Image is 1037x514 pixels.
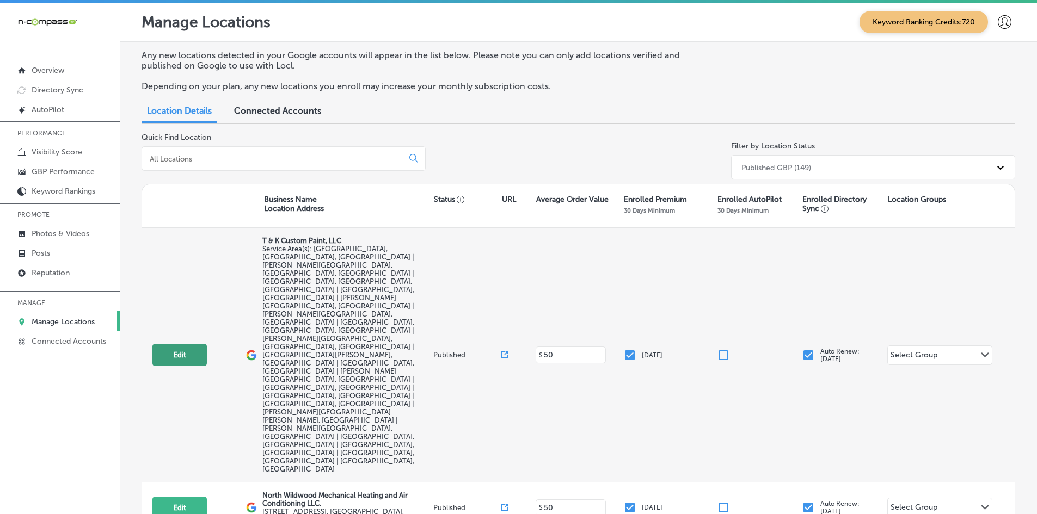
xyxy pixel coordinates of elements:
div: Select Group [891,350,937,363]
span: Location Details [147,106,212,116]
p: [DATE] [642,504,662,511]
label: Filter by Location Status [731,141,815,151]
p: North Wildwood Mechanical Heating and Air Conditioning LLC. [262,491,430,507]
p: Location Groups [888,195,946,204]
p: Published [433,351,501,359]
p: Directory Sync [32,85,83,95]
p: Connected Accounts [32,337,106,346]
p: Auto Renew: [DATE] [820,348,860,363]
input: All Locations [149,154,401,164]
img: 660ab0bf-5cc7-4cb8-ba1c-48b5ae0f18e60NCTV_CLogo_TV_Black_-500x88.png [17,17,77,27]
img: logo [246,350,257,361]
button: Edit [152,344,207,366]
img: logo [246,502,257,513]
p: $ [539,504,543,511]
span: Connected Accounts [234,106,321,116]
p: Average Order Value [536,195,609,204]
p: Enrolled Premium [624,195,687,204]
p: Overview [32,66,64,75]
p: Status [434,195,502,204]
p: Keyword Rankings [32,187,95,196]
p: Enrolled Directory Sync [802,195,882,213]
p: AutoPilot [32,105,64,114]
p: Reputation [32,268,70,277]
span: Nocatee, FL, USA | Asbury Lake, FL, USA | Jacksonville, FL, USA | Lawtey, FL 32058, USA | Starke,... [262,245,414,473]
div: Published GBP (149) [741,163,811,172]
p: [DATE] [642,351,662,359]
p: Published [433,504,501,512]
p: T & K Custom Paint, LLC [262,237,430,245]
p: Photos & Videos [32,229,89,238]
p: GBP Performance [32,167,95,176]
p: Business Name Location Address [264,195,324,213]
p: 30 Days Minimum [717,207,769,214]
p: $ [539,351,543,359]
p: Manage Locations [32,317,95,326]
span: Keyword Ranking Credits: 720 [860,11,988,33]
p: Depending on your plan, any new locations you enroll may increase your monthly subscription costs. [142,81,709,91]
p: Enrolled AutoPilot [717,195,782,204]
p: URL [502,195,516,204]
p: Manage Locations [142,13,271,31]
p: 30 Days Minimum [624,207,675,214]
label: Quick Find Location [142,133,211,142]
p: Visibility Score [32,147,82,157]
p: Posts [32,249,50,258]
p: Any new locations detected in your Google accounts will appear in the list below. Please note you... [142,50,709,71]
